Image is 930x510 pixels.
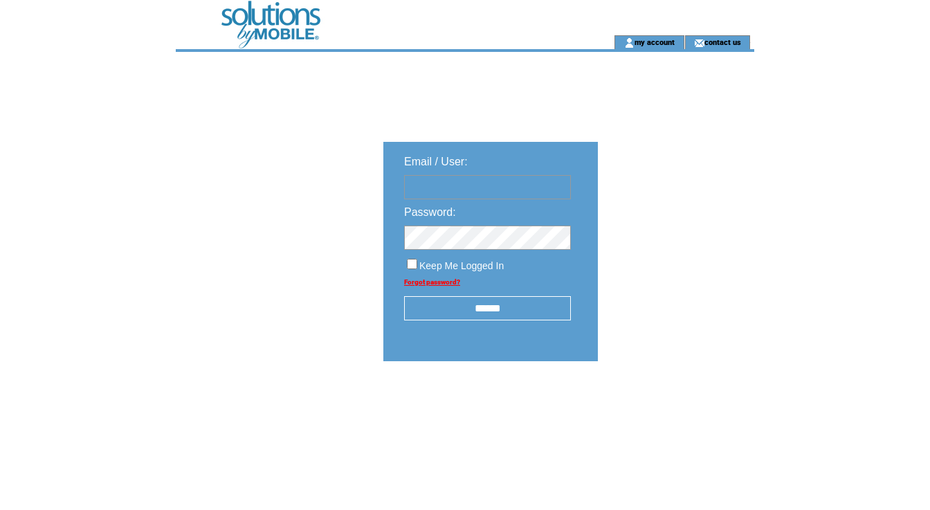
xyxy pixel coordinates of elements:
[404,206,456,218] span: Password:
[694,37,704,48] img: contact_us_icon.gif;jsessionid=7A015AD3A7A46451BFEEF60DA0670739
[635,37,675,46] a: my account
[404,278,460,286] a: Forgot password?
[704,37,741,46] a: contact us
[638,396,707,413] img: transparent.png;jsessionid=7A015AD3A7A46451BFEEF60DA0670739
[419,260,504,271] span: Keep Me Logged In
[404,156,468,167] span: Email / User:
[624,37,635,48] img: account_icon.gif;jsessionid=7A015AD3A7A46451BFEEF60DA0670739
